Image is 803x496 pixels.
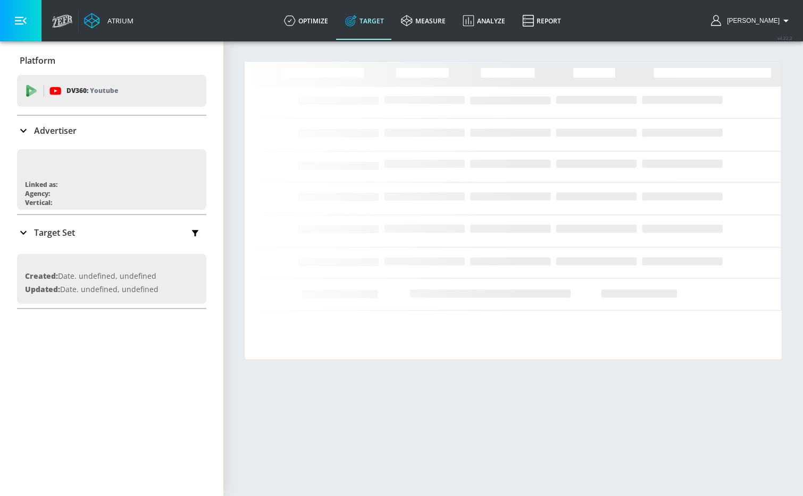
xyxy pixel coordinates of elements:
a: Report [514,2,570,40]
span: Updated: [25,284,60,294]
p: Advertiser [34,125,77,136]
span: login as: stefan.butura@zefr.com [723,17,780,24]
p: Date. undefined, undefined [25,270,158,283]
div: Created:Date. undefined, undefinedUpdated:Date. undefined, undefined [17,254,206,304]
p: DV360: [66,85,118,97]
p: Youtube [90,85,118,96]
a: Atrium [84,13,133,29]
div: Vertical: [25,198,52,207]
span: v 4.22.2 [777,35,792,41]
div: Platform [17,46,206,75]
div: Linked as:Agency:Vertical: [17,149,206,210]
a: Target [337,2,392,40]
div: Target Set [17,215,206,250]
p: Platform [20,55,55,66]
div: Advertiser [17,116,206,146]
div: Atrium [103,16,133,25]
p: Target Set [34,227,75,238]
div: Agency: [25,189,50,198]
a: measure [392,2,454,40]
a: optimize [275,2,337,40]
p: Date. undefined, undefined [25,283,158,296]
div: DV360: Youtube [17,75,206,107]
div: Linked as: [25,180,57,189]
span: Created: [25,271,58,281]
a: Analyze [454,2,514,40]
button: [PERSON_NAME] [711,14,792,27]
